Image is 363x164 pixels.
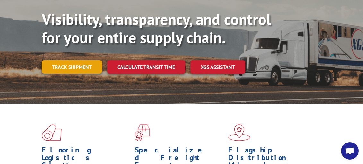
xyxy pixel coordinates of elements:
[190,60,245,74] a: XGS ASSISTANT
[135,124,150,141] img: xgs-icon-focused-on-flooring-red
[107,60,185,74] a: Calculate transit time
[42,124,62,141] img: xgs-icon-total-supply-chain-intelligence-red
[42,60,102,74] a: Track shipment
[42,9,271,48] b: Visibility, transparency, and control for your entire supply chain.
[341,142,359,160] div: Open chat
[228,124,250,141] img: xgs-icon-flagship-distribution-model-red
